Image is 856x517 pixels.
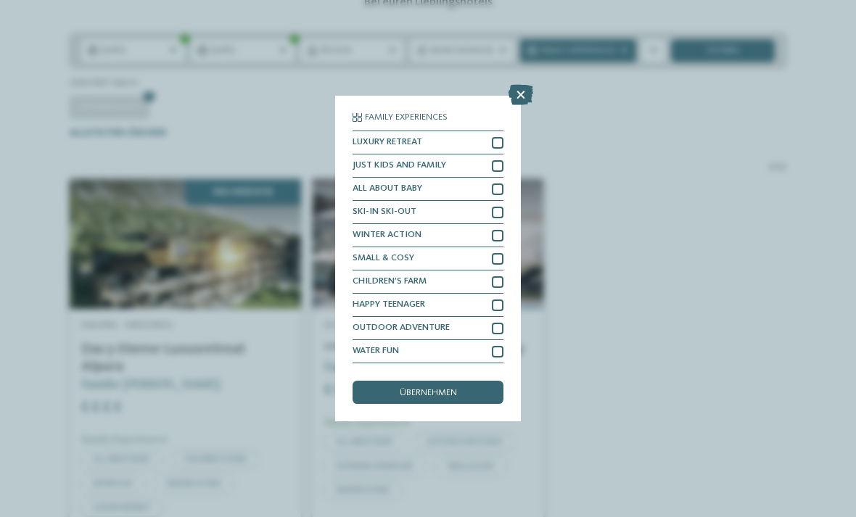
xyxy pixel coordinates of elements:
span: übernehmen [400,389,457,398]
span: JUST KIDS AND FAMILY [353,161,446,170]
span: WATER FUN [353,347,399,356]
span: OUTDOOR ADVENTURE [353,323,450,333]
span: CHILDREN’S FARM [353,277,427,286]
span: HAPPY TEENAGER [353,300,425,310]
span: SKI-IN SKI-OUT [353,207,416,217]
span: SMALL & COSY [353,254,414,263]
span: ALL ABOUT BABY [353,184,422,194]
span: Family Experiences [365,113,448,123]
span: WINTER ACTION [353,231,421,240]
span: LUXURY RETREAT [353,138,422,147]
